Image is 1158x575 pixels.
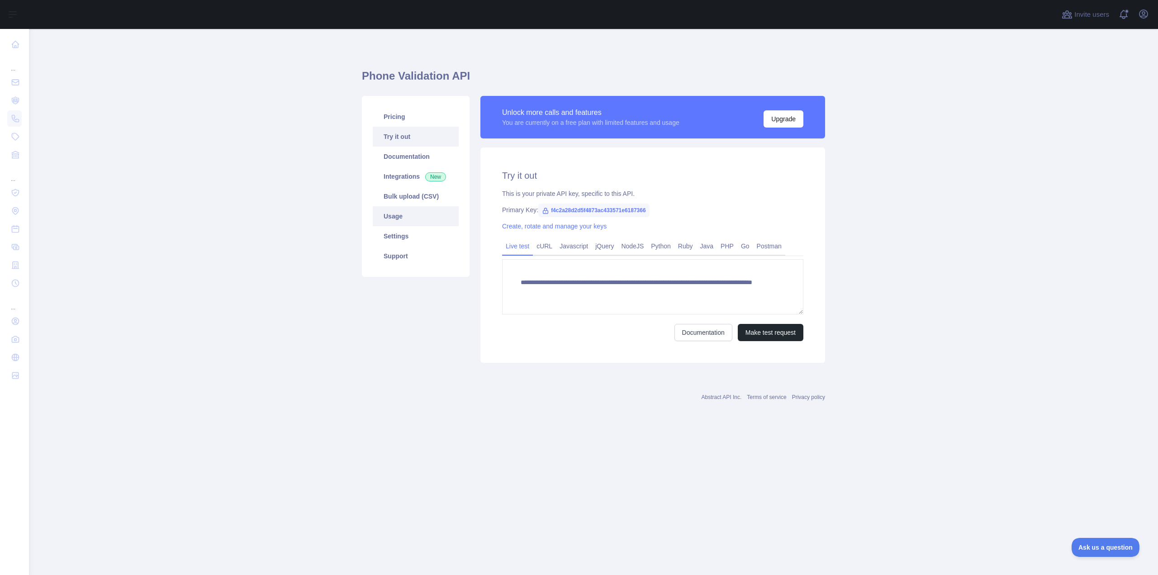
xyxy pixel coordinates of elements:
[373,226,459,246] a: Settings
[373,246,459,266] a: Support
[373,147,459,166] a: Documentation
[362,69,825,90] h1: Phone Validation API
[7,293,22,311] div: ...
[502,169,803,182] h2: Try it out
[7,54,22,72] div: ...
[7,165,22,183] div: ...
[502,189,803,198] div: This is your private API key, specific to this API.
[1074,10,1109,20] span: Invite users
[674,324,732,341] a: Documentation
[373,107,459,127] a: Pricing
[647,239,674,253] a: Python
[747,394,786,400] a: Terms of service
[373,206,459,226] a: Usage
[1072,538,1140,557] iframe: Toggle Customer Support
[674,239,697,253] a: Ruby
[737,239,753,253] a: Go
[1060,7,1111,22] button: Invite users
[697,239,717,253] a: Java
[502,205,803,214] div: Primary Key:
[373,127,459,147] a: Try it out
[717,239,737,253] a: PHP
[538,204,650,217] span: f4c2a28d2d5f4873ac433571e6187366
[373,166,459,186] a: Integrations New
[533,239,556,253] a: cURL
[373,186,459,206] a: Bulk upload (CSV)
[592,239,617,253] a: jQuery
[502,223,607,230] a: Create, rotate and manage your keys
[617,239,647,253] a: NodeJS
[753,239,785,253] a: Postman
[764,110,803,128] button: Upgrade
[502,239,533,253] a: Live test
[425,172,446,181] span: New
[702,394,742,400] a: Abstract API Inc.
[502,118,679,127] div: You are currently on a free plan with limited features and usage
[738,324,803,341] button: Make test request
[556,239,592,253] a: Javascript
[502,107,679,118] div: Unlock more calls and features
[792,394,825,400] a: Privacy policy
